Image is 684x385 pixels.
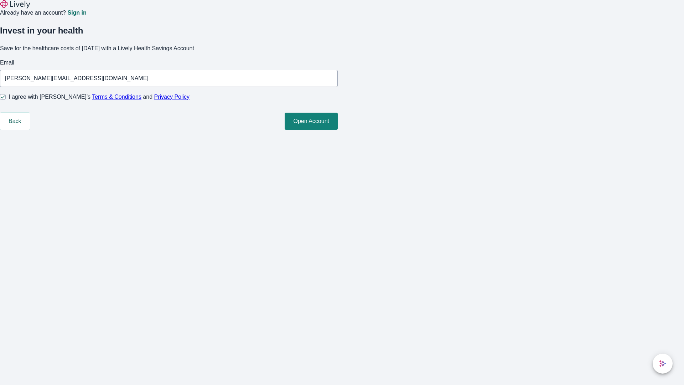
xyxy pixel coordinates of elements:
a: Sign in [67,10,86,16]
span: I agree with [PERSON_NAME]’s and [9,93,190,101]
a: Terms & Conditions [92,94,141,100]
svg: Lively AI Assistant [659,360,666,367]
a: Privacy Policy [154,94,190,100]
button: chat [653,354,673,374]
button: Open Account [285,113,338,130]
